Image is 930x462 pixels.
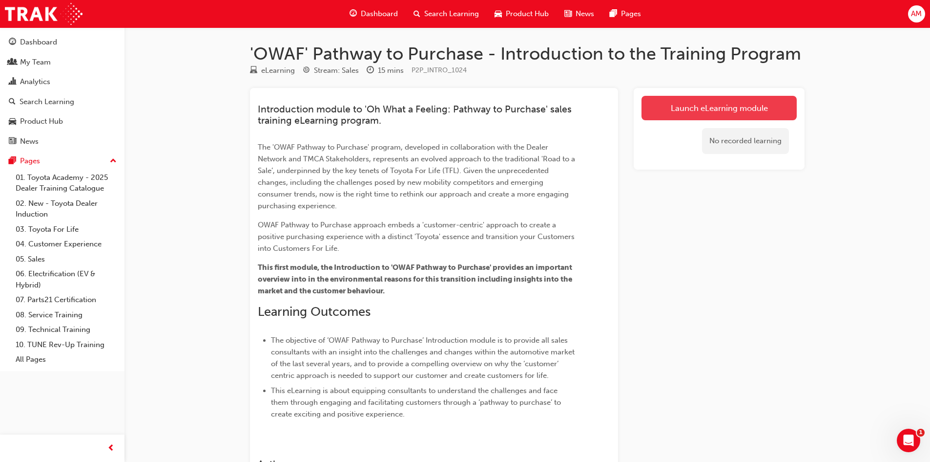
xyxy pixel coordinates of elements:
div: News [20,136,39,147]
a: 02. New - Toyota Dealer Induction [12,196,121,222]
div: Search Learning [20,96,74,108]
span: This eLearning is about equipping consultants to understand the challenges and face them through ... [271,386,563,418]
div: My Team [20,57,51,68]
h1: 'OWAF' Pathway to Purchase - Introduction to the Training Program [250,43,805,65]
img: Trak [5,3,83,25]
a: All Pages [12,352,121,367]
a: news-iconNews [557,4,602,24]
span: prev-icon [107,442,115,455]
div: Analytics [20,76,50,88]
span: car-icon [9,117,16,126]
a: 05. Sales [12,252,121,267]
span: clock-icon [367,66,374,75]
a: News [4,132,121,151]
span: search-icon [9,98,16,107]
span: pages-icon [9,157,16,166]
button: AM [908,5,925,22]
a: Product Hub [4,112,121,131]
div: Duration [367,65,404,77]
a: search-iconSearch Learning [406,4,487,24]
div: Pages [20,155,40,167]
div: Stream [303,65,359,77]
div: Stream: Sales [314,65,359,76]
div: eLearning [261,65,295,76]
a: pages-iconPages [602,4,649,24]
span: news-icon [9,137,16,146]
a: 09. Technical Training [12,322,121,337]
div: Type [250,65,295,77]
button: Pages [4,152,121,170]
span: search-icon [413,8,420,20]
span: News [576,8,594,20]
div: Dashboard [20,37,57,48]
span: The 'OWAF Pathway to Purchase' program, developed in collaboration with the Dealer Network and TM... [258,143,577,210]
span: Introduction module to 'Oh What a Feeling: Pathway to Purchase' sales training eLearning program. [258,104,574,126]
div: 15 mins [378,65,404,76]
a: Analytics [4,73,121,91]
span: Search Learning [424,8,479,20]
iframe: Intercom live chat [897,429,920,452]
button: DashboardMy TeamAnalyticsSearch LearningProduct HubNews [4,31,121,152]
a: Launch eLearning module [641,96,797,120]
a: car-iconProduct Hub [487,4,557,24]
span: learningResourceType_ELEARNING-icon [250,66,257,75]
a: Search Learning [4,93,121,111]
span: chart-icon [9,78,16,87]
span: pages-icon [610,8,617,20]
a: My Team [4,53,121,71]
span: news-icon [564,8,572,20]
span: AM [911,8,922,20]
span: Pages [621,8,641,20]
span: up-icon [110,155,117,168]
span: 1 [917,429,925,437]
a: Dashboard [4,33,121,51]
span: Dashboard [361,8,398,20]
span: Product Hub [506,8,549,20]
span: Learning Outcomes [258,304,371,319]
span: guage-icon [9,38,16,47]
span: This first module, the Introduction to 'OWAF Pathway to Purchase' provides an important overview ... [258,263,574,295]
span: people-icon [9,58,16,67]
span: The objective of ‘OWAF Pathway to Purchase’ Introduction module is to provide all sales consultan... [271,336,577,380]
a: 10. TUNE Rev-Up Training [12,337,121,352]
span: OWAF Pathway to Purchase approach embeds a 'customer-centric' approach to create a positive purch... [258,220,577,253]
a: 07. Parts21 Certification [12,292,121,308]
a: 08. Service Training [12,308,121,323]
a: 04. Customer Experience [12,237,121,252]
span: target-icon [303,66,310,75]
span: car-icon [495,8,502,20]
div: Product Hub [20,116,63,127]
a: 01. Toyota Academy - 2025 Dealer Training Catalogue [12,170,121,196]
span: guage-icon [350,8,357,20]
span: Learning resource code [412,66,467,74]
a: 06. Electrification (EV & Hybrid) [12,266,121,292]
a: guage-iconDashboard [342,4,406,24]
a: 03. Toyota For Life [12,222,121,237]
div: No recorded learning [702,128,789,154]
